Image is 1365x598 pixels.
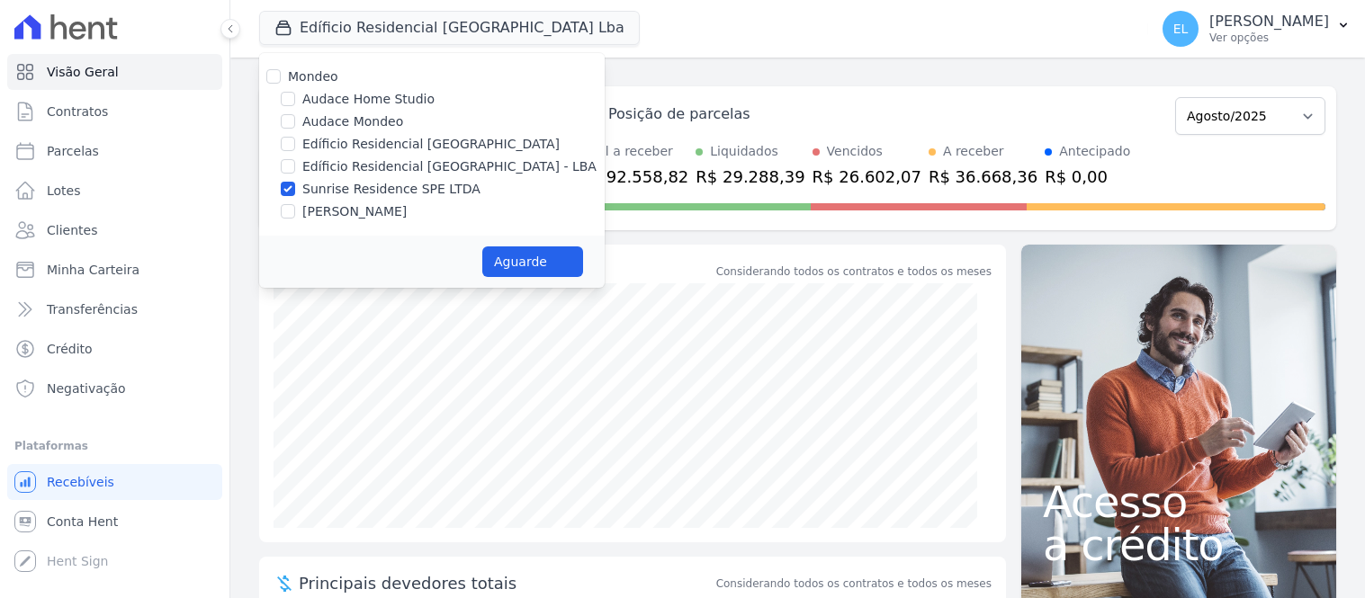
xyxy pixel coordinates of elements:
span: Recebíveis [47,473,114,491]
div: R$ 36.668,36 [929,165,1037,189]
a: Minha Carteira [7,252,222,288]
a: Parcelas [7,133,222,169]
label: Audace Mondeo [302,112,403,131]
span: Transferências [47,300,138,318]
label: [PERSON_NAME] [302,202,407,221]
span: Considerando todos os contratos e todos os meses [716,576,992,592]
label: Edíficio Residencial [GEOGRAPHIC_DATA] - LBA [302,157,597,176]
span: Negativação [47,379,126,397]
span: Clientes [47,221,97,239]
span: Conta Hent [47,513,118,531]
label: Edíficio Residencial [GEOGRAPHIC_DATA] [302,135,560,154]
button: EL [PERSON_NAME] Ver opções [1148,4,1365,54]
div: Antecipado [1059,142,1130,161]
span: Visão Geral [47,63,119,81]
div: A receber [943,142,1004,161]
div: Liquidados [710,142,778,161]
a: Lotes [7,173,222,209]
div: R$ 29.288,39 [696,165,804,189]
span: Minha Carteira [47,261,139,279]
a: Conta Hent [7,504,222,540]
button: Edíficio Residencial [GEOGRAPHIC_DATA] Lba [259,11,640,45]
span: Parcelas [47,142,99,160]
a: Visão Geral [7,54,222,90]
div: R$ 0,00 [1045,165,1130,189]
a: Negativação [7,370,222,406]
a: Transferências [7,291,222,327]
div: R$ 92.558,82 [579,165,688,189]
div: Considerando todos os contratos e todos os meses [716,263,992,280]
label: Audace Home Studio [302,90,435,109]
span: a crédito [1043,523,1315,567]
span: Acesso [1043,480,1315,523]
a: Clientes [7,212,222,248]
p: [PERSON_NAME] [1209,13,1329,31]
div: Total a receber [579,142,688,161]
a: Recebíveis [7,464,222,500]
div: Posição de parcelas [608,103,750,125]
button: Aguarde [482,246,583,277]
label: Sunrise Residence SPE LTDA [302,180,480,199]
span: Crédito [47,340,93,358]
div: R$ 26.602,07 [813,165,921,189]
div: Plataformas [14,435,215,457]
a: Contratos [7,94,222,129]
label: Mondeo [288,69,338,84]
span: EL [1173,22,1189,35]
a: Crédito [7,331,222,367]
span: Lotes [47,182,81,200]
span: Principais devedores totais [299,571,713,595]
div: Vencidos [827,142,883,161]
span: Contratos [47,103,108,120]
p: Ver opções [1209,31,1329,45]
